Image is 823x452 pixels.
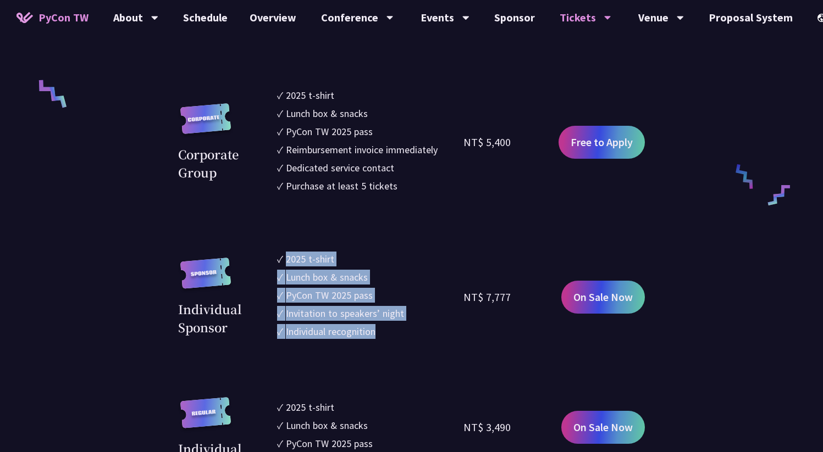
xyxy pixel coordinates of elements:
[277,178,464,193] li: ✓
[559,126,645,159] a: Free to Apply
[286,124,373,139] div: PyCon TW 2025 pass
[277,288,464,303] li: ✓
[178,103,233,146] img: corporate.a587c14.svg
[463,134,511,150] div: NT$ 5,400
[277,160,464,175] li: ✓
[286,400,334,415] div: 2025 t-shirt
[277,124,464,139] li: ✓
[38,9,89,26] span: PyCon TW
[286,160,394,175] div: Dedicated service contact
[286,178,397,193] div: Purchase at least 5 tickets
[286,106,368,121] div: Lunch box & snacks
[561,281,645,314] a: On Sale Now
[16,12,33,23] img: Home icon of PyCon TW 2025
[286,436,373,451] div: PyCon TW 2025 pass
[277,142,464,157] li: ✓
[286,88,334,103] div: 2025 t-shirt
[178,300,272,336] div: Individual Sponsor
[277,436,464,451] li: ✓
[178,258,233,300] img: sponsor.43e6a3a.svg
[277,88,464,103] li: ✓
[561,411,645,444] a: On Sale Now
[277,106,464,121] li: ✓
[5,4,100,31] a: PyCon TW
[286,324,375,339] div: Individual recognition
[277,400,464,415] li: ✓
[286,270,368,284] div: Lunch box & snacks
[286,252,334,266] div: 2025 t-shirt
[277,252,464,266] li: ✓
[286,418,368,433] div: Lunch box & snacks
[286,142,438,157] div: Reimbursement invoice immediately
[277,306,464,321] li: ✓
[277,324,464,339] li: ✓
[463,419,511,436] div: NT$ 3,490
[286,288,373,303] div: PyCon TW 2025 pass
[573,289,633,305] span: On Sale Now
[178,397,233,439] img: regular.8f272d9.svg
[463,289,511,305] div: NT$ 7,777
[178,145,272,181] div: Corporate Group
[277,418,464,433] li: ✓
[571,134,633,150] span: Free to Apply
[277,270,464,284] li: ✓
[573,419,633,436] span: On Sale Now
[286,306,404,321] div: Invitation to speakers’ night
